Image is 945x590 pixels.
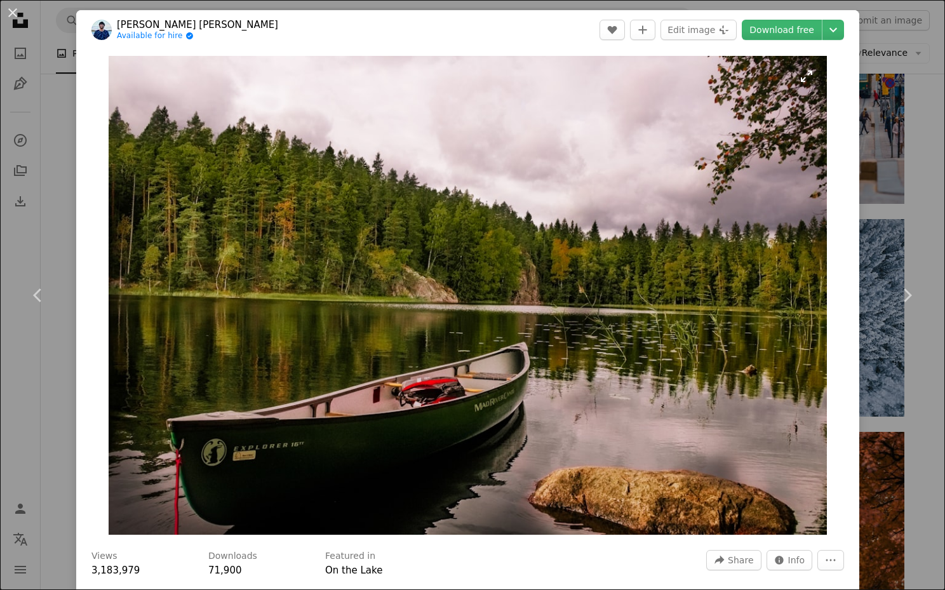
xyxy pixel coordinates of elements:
[109,56,827,535] img: red and white canoe on lake near green trees under white clouds during daytime
[600,20,625,40] button: Like
[728,551,753,570] span: Share
[117,18,278,31] a: [PERSON_NAME] [PERSON_NAME]
[208,565,242,576] span: 71,900
[817,550,844,570] button: More Actions
[91,550,117,563] h3: Views
[706,550,761,570] button: Share this image
[660,20,737,40] button: Edit image
[822,20,844,40] button: Choose download size
[788,551,805,570] span: Info
[869,234,945,356] a: Next
[325,565,382,576] a: On the Lake
[325,550,375,563] h3: Featured in
[91,565,140,576] span: 3,183,979
[91,20,112,40] img: Go to SaiKrishna Saketh Yellapragada's profile
[208,550,257,563] h3: Downloads
[767,550,813,570] button: Stats about this image
[742,20,822,40] a: Download free
[109,56,827,535] button: Zoom in on this image
[630,20,655,40] button: Add to Collection
[117,31,278,41] a: Available for hire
